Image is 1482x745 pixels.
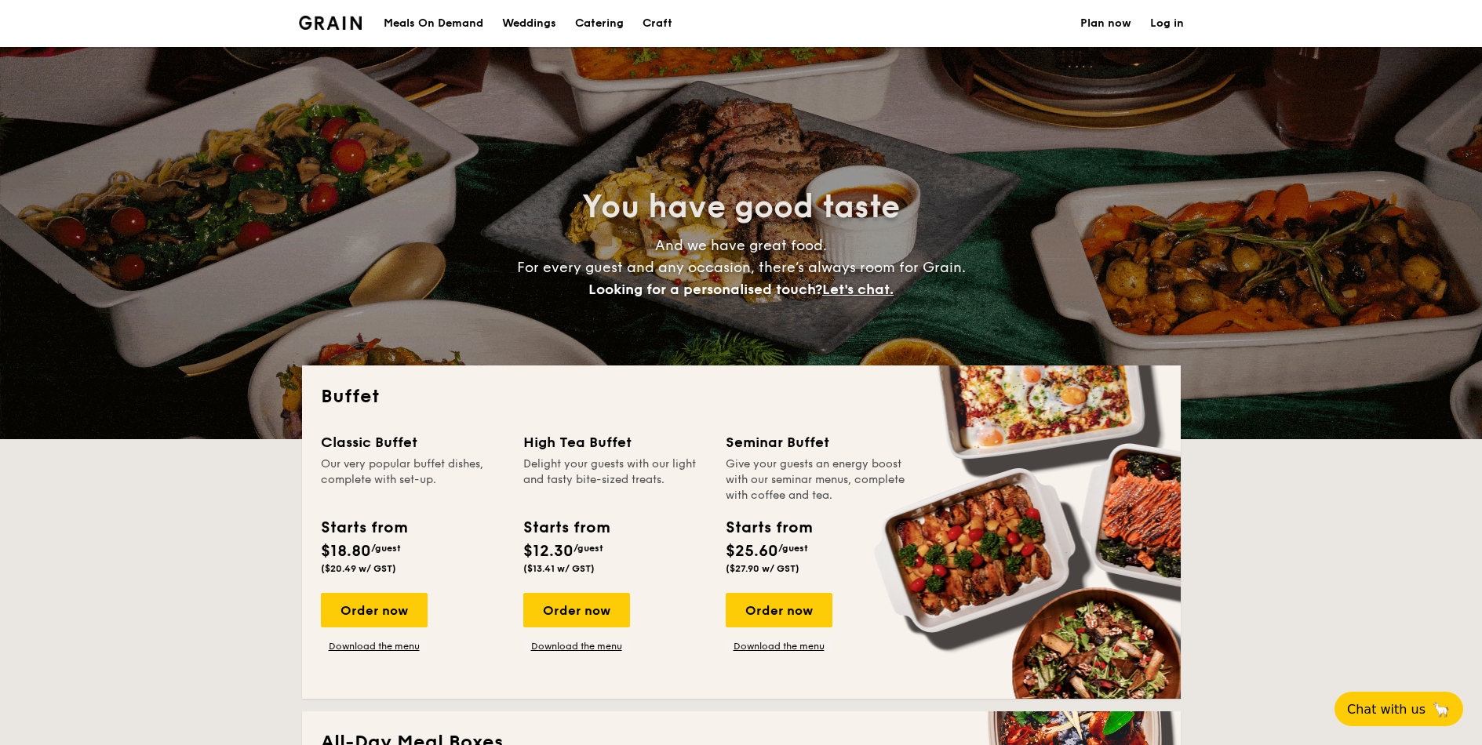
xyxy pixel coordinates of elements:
span: ($27.90 w/ GST) [726,563,799,574]
span: /guest [371,543,401,554]
span: $25.60 [726,542,778,561]
div: Starts from [321,516,406,540]
div: Classic Buffet [321,431,504,453]
div: Starts from [523,516,609,540]
h2: Buffet [321,384,1162,409]
span: $18.80 [321,542,371,561]
span: 🦙 [1432,700,1451,718]
span: Chat with us [1347,702,1426,717]
div: Our very popular buffet dishes, complete with set-up. [321,456,504,503]
div: Seminar Buffet [726,431,909,453]
span: Looking for a personalised touch? [588,281,822,298]
span: ($13.41 w/ GST) [523,563,595,574]
span: ($20.49 w/ GST) [321,563,396,574]
div: Starts from [726,516,811,540]
img: Grain [299,16,362,30]
span: /guest [778,543,808,554]
div: Give your guests an energy boost with our seminar menus, complete with coffee and tea. [726,456,909,503]
span: Let's chat. [822,281,894,298]
div: Order now [523,593,630,627]
span: $12.30 [523,542,574,561]
div: Delight your guests with our light and tasty bite-sized treats. [523,456,707,503]
a: Download the menu [726,640,832,652]
div: Order now [321,593,428,627]
div: High Tea Buffet [523,431,707,453]
span: /guest [574,543,603,554]
a: Download the menu [321,640,428,652]
a: Logotype [299,16,362,30]
span: And we have great food. For every guest and any occasion, there’s always room for Grain. [517,237,966,298]
div: Order now [726,593,832,627]
a: Download the menu [523,640,630,652]
span: You have good taste [582,188,900,226]
button: Chat with us🦙 [1335,692,1463,726]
